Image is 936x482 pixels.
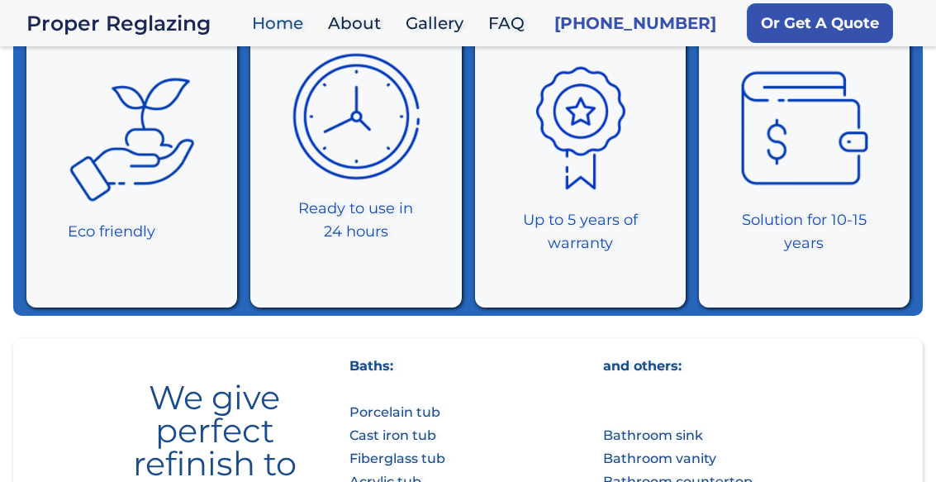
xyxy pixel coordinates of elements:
[554,12,716,35] a: [PHONE_NUMBER]
[320,6,397,41] a: About
[349,358,393,374] strong: Baths:
[244,6,320,41] a: Home
[26,12,244,35] a: home
[26,12,244,35] div: Proper Reglazing
[747,3,893,43] a: Or Get A Quote
[603,358,682,374] strong: and others:‍
[740,208,868,255] div: Solution for 10-15 years
[292,197,420,266] div: Ready to use in 24 hours ‍
[397,6,480,41] a: Gallery
[480,6,541,41] a: FAQ
[97,368,334,480] div: We give perfect refinish to
[516,208,644,255] div: Up to 5 years of warranty
[68,220,155,243] div: Eco friendly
